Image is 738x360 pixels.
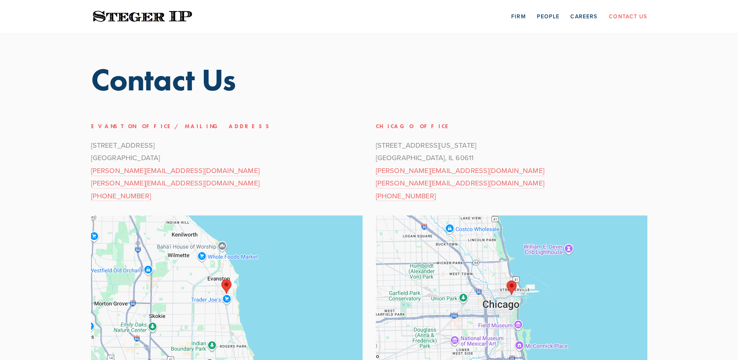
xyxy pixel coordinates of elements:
a: Careers [570,10,597,22]
a: [PHONE_NUMBER] [91,191,151,201]
h1: Contact Us [91,64,647,95]
p: [STREET_ADDRESS] [GEOGRAPHIC_DATA] [91,139,363,202]
a: [PHONE_NUMBER] [376,191,436,201]
div: Steger IP 401 North Michigan Avenue Chicago, IL, 60611, United States [507,281,517,295]
a: [PERSON_NAME][EMAIL_ADDRESS][DOMAIN_NAME] [376,166,544,176]
h3: Evanston Office/Mailing Address [91,121,363,132]
div: Steger IP 1603 Orrington Ave Suite 600 Evanston, IL 60201, United States [221,279,231,294]
a: [PERSON_NAME][EMAIL_ADDRESS][DOMAIN_NAME] [91,178,259,189]
h3: Chicago Office [376,121,647,132]
a: [PERSON_NAME][EMAIL_ADDRESS][DOMAIN_NAME] [91,166,259,176]
a: People [537,10,560,22]
a: Contact Us [609,10,647,22]
p: [STREET_ADDRESS][US_STATE] [GEOGRAPHIC_DATA], IL 60611 [376,139,647,202]
a: [PERSON_NAME][EMAIL_ADDRESS][DOMAIN_NAME] [376,178,544,189]
img: Steger IP | Trust. Experience. Results. [91,9,194,24]
a: Firm [511,10,526,22]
